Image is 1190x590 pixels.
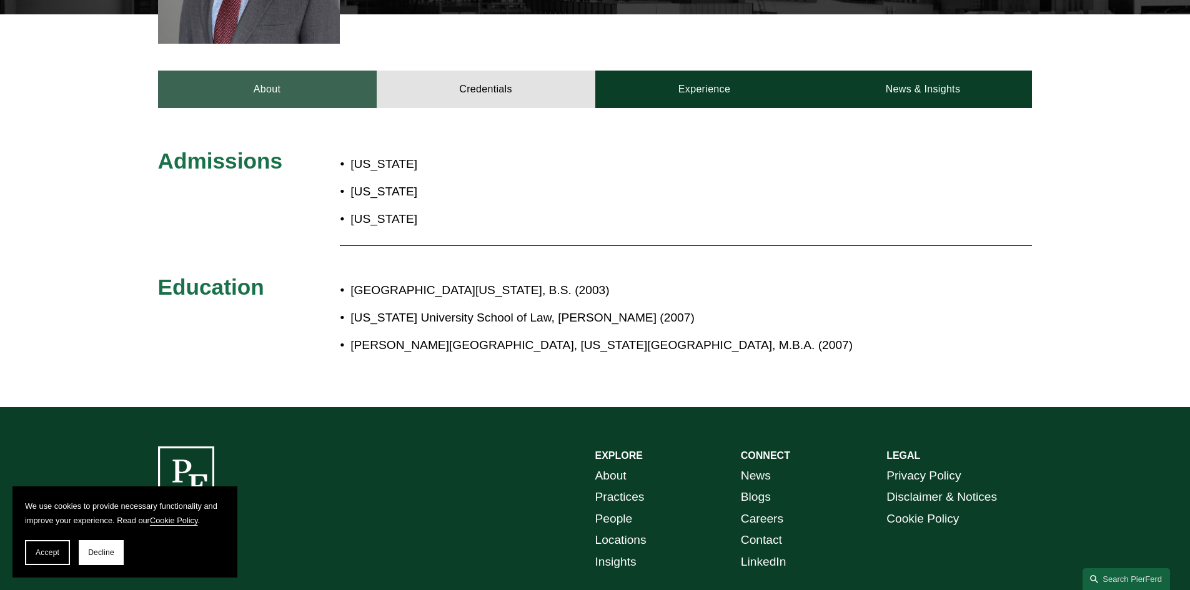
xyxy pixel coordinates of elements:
[25,540,70,565] button: Accept
[377,71,595,108] a: Credentials
[350,307,923,329] p: [US_STATE] University School of Law, [PERSON_NAME] (2007)
[886,486,997,508] a: Disclaimer & Notices
[813,71,1032,108] a: News & Insights
[350,280,923,302] p: [GEOGRAPHIC_DATA][US_STATE], B.S. (2003)
[350,209,668,230] p: [US_STATE]
[36,548,59,557] span: Accept
[158,71,377,108] a: About
[886,450,920,461] strong: LEGAL
[88,548,114,557] span: Decline
[595,508,633,530] a: People
[741,508,783,530] a: Careers
[350,181,668,203] p: [US_STATE]
[158,275,264,299] span: Education
[595,551,637,573] a: Insights
[886,465,961,487] a: Privacy Policy
[350,335,923,356] p: [PERSON_NAME][GEOGRAPHIC_DATA], [US_STATE][GEOGRAPHIC_DATA], M.B.A. (2007)
[741,551,786,573] a: LinkedIn
[350,154,668,175] p: [US_STATE]
[158,149,282,173] span: Admissions
[595,486,645,508] a: Practices
[741,450,790,461] strong: CONNECT
[741,486,771,508] a: Blogs
[150,516,198,525] a: Cookie Policy
[25,499,225,528] p: We use cookies to provide necessary functionality and improve your experience. Read our .
[886,508,959,530] a: Cookie Policy
[79,540,124,565] button: Decline
[595,450,643,461] strong: EXPLORE
[595,465,627,487] a: About
[12,486,237,578] section: Cookie banner
[741,529,782,551] a: Contact
[595,71,814,108] a: Experience
[595,529,647,551] a: Locations
[741,465,771,487] a: News
[1083,568,1170,590] a: Search this site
